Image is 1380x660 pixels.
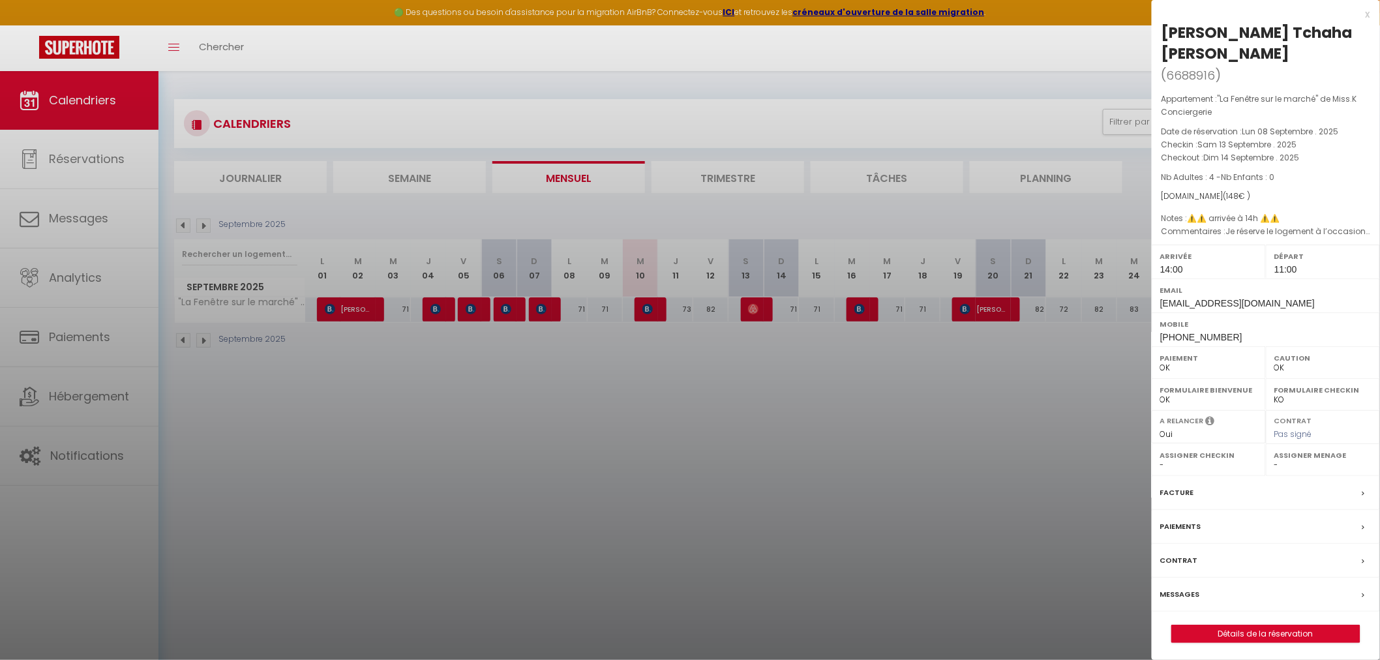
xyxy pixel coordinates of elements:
[1162,172,1275,183] span: Nb Adultes : 4 -
[1160,486,1194,500] label: Facture
[1167,67,1216,83] span: 6688916
[1198,139,1297,150] span: Sam 13 Septembre . 2025
[10,5,50,44] button: Ouvrir le widget de chat LiveChat
[1162,22,1370,64] div: [PERSON_NAME] Tchaha [PERSON_NAME]
[1162,93,1357,117] span: "La Fenêtre sur le marché" de Miss.K Conciergerie
[1222,172,1275,183] span: Nb Enfants : 0
[1162,125,1370,138] p: Date de réservation :
[1162,190,1370,203] div: [DOMAIN_NAME]
[1172,625,1360,642] a: Détails de la réservation
[1160,449,1257,462] label: Assigner Checkin
[1160,318,1372,331] label: Mobile
[1162,138,1370,151] p: Checkin :
[1160,250,1257,263] label: Arrivée
[1223,190,1251,202] span: ( € )
[1274,449,1372,462] label: Assigner Menage
[1160,298,1315,308] span: [EMAIL_ADDRESS][DOMAIN_NAME]
[1160,588,1200,601] label: Messages
[1162,66,1222,84] span: ( )
[1227,190,1239,202] span: 148
[1162,225,1370,238] p: Commentaires :
[1274,383,1372,397] label: Formulaire Checkin
[1160,415,1204,427] label: A relancer
[1160,383,1257,397] label: Formulaire Bienvenue
[1274,250,1372,263] label: Départ
[1162,93,1370,119] p: Appartement :
[1152,7,1370,22] div: x
[1171,625,1360,643] button: Détails de la réservation
[1160,520,1201,533] label: Paiements
[1242,126,1339,137] span: Lun 08 Septembre . 2025
[1274,415,1312,424] label: Contrat
[1162,212,1370,225] p: Notes :
[1206,415,1215,430] i: Sélectionner OUI si vous souhaiter envoyer les séquences de messages post-checkout
[1162,151,1370,164] p: Checkout :
[1160,352,1257,365] label: Paiement
[1188,213,1280,224] span: ⚠️⚠️ arrivée à 14h ⚠️⚠️
[1160,284,1372,297] label: Email
[1160,554,1198,567] label: Contrat
[1204,152,1300,163] span: Dim 14 Septembre . 2025
[1274,428,1312,440] span: Pas signé
[1274,264,1297,275] span: 11:00
[1160,332,1242,342] span: [PHONE_NUMBER]
[1160,264,1183,275] span: 14:00
[1274,352,1372,365] label: Caution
